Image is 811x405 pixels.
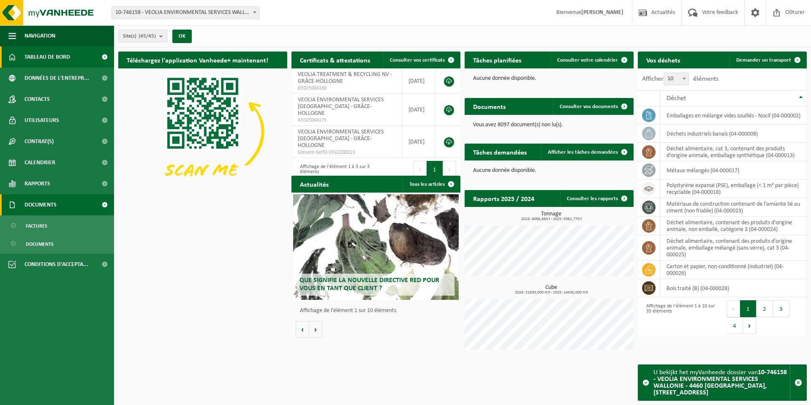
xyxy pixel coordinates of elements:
h2: Certificats & attestations [291,52,378,68]
span: 2024: 8096,884 t - 2025: 6362,770 t [469,217,634,221]
span: Données de l'entrepr... [24,68,89,89]
span: 10 [664,73,689,85]
td: déchet alimentaire, contenant des produits d'origine animale, emballage mélangé (sans verre), cat... [660,235,807,261]
button: OK [172,30,192,43]
button: 2 [757,300,773,317]
span: Contrat(s) [24,131,54,152]
a: Factures [2,217,112,234]
p: Aucune donnée disponible. [473,76,625,82]
span: Navigation [24,25,55,46]
span: Consulter vos documents [560,104,618,109]
span: Calendrier [24,152,55,173]
button: Previous [727,300,740,317]
button: 1 [427,161,443,178]
a: Documents [2,236,112,252]
a: Que signifie la nouvelle directive RED pour vous en tant que client ? [293,194,459,300]
span: 2024: 21830,000 m3 - 2025: 14430,000 m3 [469,291,634,295]
td: déchet alimentaire, contenant des produits d'origine animale, non emballé, catégorie 3 (04-000024) [660,217,807,235]
span: 10-746158 - VEOLIA ENVIRONMENTAL SERVICES WALLONIE - 4460 GRÂCE-HOLLOGNE, RUE DE L'AVENIR 22 [112,7,259,19]
td: carton et papier, non-conditionné (industriel) (04-000026) [660,261,807,279]
span: RED25004180 [298,85,395,92]
h3: Tonnage [469,211,634,221]
span: Rapports [24,173,50,194]
p: Vous avez 8097 document(s) non lu(s). [473,122,625,128]
button: 1 [740,300,757,317]
span: Site(s) [123,30,156,43]
span: RED25004175 [298,117,395,124]
span: Tableau de bord [24,46,70,68]
button: 3 [773,300,789,317]
div: Affichage de l'élément 1 à 10 sur 35 éléments [642,299,718,335]
a: Tous les articles [403,176,460,193]
td: métaux mélangés (04-000017) [660,161,807,179]
strong: [PERSON_NAME] [581,9,623,16]
span: Contacts [24,89,50,110]
span: Consent-SelfD-VEG2200215 [298,149,395,156]
td: polystyrène expansé (PSE), emballage (< 1 m² par pièce) recyclable (04-000018) [660,179,807,198]
td: [DATE] [402,126,435,158]
a: Demander un transport [729,52,806,68]
label: Afficher éléments [642,76,718,82]
h2: Rapports 2025 / 2024 [465,190,543,207]
span: Afficher les tâches demandées [548,149,618,155]
span: Demander un transport [736,57,791,63]
td: [DATE] [402,94,435,126]
span: Consulter votre calendrier [557,57,618,63]
button: 4 [727,317,743,334]
span: VEOLIA TREATMENT & RECYCLING NV - GRÂCE-HOLLOGNE [298,71,392,84]
h2: Tâches planifiées [465,52,530,68]
td: emballages en mélange vides souillés - Nocif (04-000002) [660,106,807,125]
span: Consulter vos certificats [390,57,445,63]
span: Que signifie la nouvelle directive RED pour vous en tant que client ? [299,277,439,292]
span: VEOLIA ENVIRONMENTAL SERVICES [GEOGRAPHIC_DATA] - GRÂCE-HOLLOGNE [298,97,384,117]
p: Affichage de l'élément 1 sur 10 éléments [300,308,456,314]
td: déchet alimentaire, cat 3, contenant des produits d'origine animale, emballage synthétique (04-00... [660,143,807,161]
button: Previous [413,161,427,178]
a: Afficher les tâches demandées [541,144,633,160]
button: Vorige [296,321,309,338]
h2: Tâches demandées [465,144,535,160]
a: Consulter les rapports [560,190,633,207]
div: U bekijkt het myVanheede dossier van [653,365,790,400]
a: Consulter vos certificats [383,52,460,68]
p: Aucune donnée disponible. [473,168,625,174]
span: VEOLIA ENVIRONMENTAL SERVICES [GEOGRAPHIC_DATA] - GRÂCE-HOLLOGNE [298,129,384,149]
div: Affichage de l'élément 1 à 3 sur 3 éléments [296,160,372,179]
h2: Actualités [291,176,337,192]
span: Documents [26,236,54,252]
span: Conditions d'accepta... [24,254,88,275]
span: Factures [26,218,47,234]
span: 10-746158 - VEOLIA ENVIRONMENTAL SERVICES WALLONIE - 4460 GRÂCE-HOLLOGNE, RUE DE L'AVENIR 22 [112,6,259,19]
a: Consulter vos documents [553,98,633,115]
a: Consulter votre calendrier [550,52,633,68]
button: Volgende [309,321,322,338]
h3: Cube [469,285,634,295]
button: Next [443,161,456,178]
strong: 10-746158 - VEOLIA ENVIRONMENTAL SERVICES WALLONIE - 4460 [GEOGRAPHIC_DATA], [STREET_ADDRESS] [653,369,787,396]
span: 10 [664,73,689,85]
button: Next [743,317,756,334]
td: bois traité (B) (04-000028) [660,279,807,297]
span: Utilisateurs [24,110,59,131]
td: déchets industriels banals (04-000008) [660,125,807,143]
count: (45/45) [139,33,156,39]
span: Documents [24,194,57,215]
td: matériaux de construction contenant de l'amiante lié au ciment (non friable) (04-000023) [660,198,807,217]
h2: Vos déchets [638,52,689,68]
span: Déchet [667,95,686,102]
img: Download de VHEPlus App [118,68,287,195]
h2: Documents [465,98,514,114]
td: [DATE] [402,68,435,94]
h2: Téléchargez l'application Vanheede+ maintenant! [118,52,277,68]
button: Site(s)(45/45) [118,30,167,42]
